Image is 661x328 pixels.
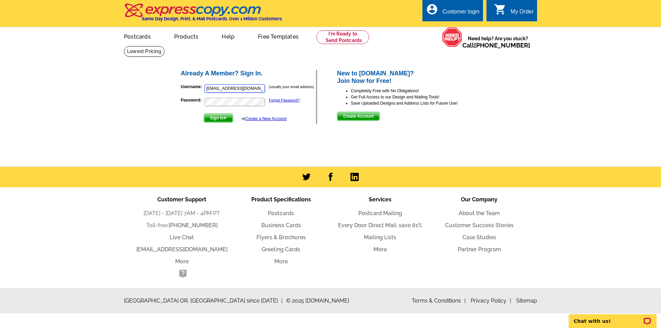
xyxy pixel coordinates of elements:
small: (usually your email address) [269,85,314,89]
a: Every Door Direct Mail: save 81% [338,222,422,229]
a: Same Day Design, Print, & Mail Postcards. Over 1 Million Customers. [124,8,283,21]
iframe: LiveChat chat widget [564,306,661,328]
img: help [442,27,462,47]
label: Password: [181,97,204,103]
button: Sign In [204,114,233,123]
a: Mailing Lists [364,234,396,241]
a: Business Cards [261,222,301,229]
a: Flyers & Brochures [256,234,306,241]
a: [PHONE_NUMBER] [169,222,218,229]
a: Live Chat [170,234,194,241]
div: My Order [511,9,534,18]
a: shopping_cart My Order [494,8,534,16]
span: [GEOGRAPHIC_DATA] OR, [GEOGRAPHIC_DATA] since [DATE] [124,297,283,305]
a: Privacy Policy [471,297,511,304]
a: More [175,258,189,265]
a: Postcards [113,28,162,44]
a: Terms & Conditions [412,297,466,304]
span: © 2025 [DOMAIN_NAME] [286,297,349,305]
a: Greeting Cards [262,246,300,253]
a: About the Team [459,210,500,216]
span: Call [462,42,530,49]
li: Completely Free with No Obligations! [351,88,481,94]
span: Sign In [204,114,233,122]
h2: New to [DOMAIN_NAME]? Join Now for Free! [337,70,481,85]
a: Sitemap [516,297,537,304]
a: Customer Success Stories [445,222,514,229]
a: More [274,258,288,265]
li: Toll-free: [132,221,231,230]
span: Create Account [337,112,379,120]
a: [EMAIL_ADDRESS][DOMAIN_NAME] [136,246,228,253]
i: account_circle [426,3,438,15]
a: Create a New Account [245,116,286,121]
div: or [242,116,286,122]
a: Case Studies [462,234,496,241]
h4: Same Day Design, Print, & Mail Postcards. Over 1 Million Customers. [142,16,283,21]
a: account_circle Customer login [426,8,480,16]
img: button-next-arrow-white.png [224,116,227,119]
a: Products [163,28,210,44]
button: Create Account [337,112,380,121]
li: Save Uploaded Designs and Address Lists for Future Use! [351,100,481,106]
span: Our Company [461,196,497,203]
span: Need help? Are you stuck? [462,35,534,49]
i: shopping_cart [494,3,506,15]
div: Customer login [442,9,480,18]
label: Username: [181,84,204,90]
span: Product Specifications [251,196,311,203]
a: Free Templates [247,28,309,44]
a: Partner Program [458,246,501,253]
span: Services [369,196,391,203]
li: [DATE] - [DATE] 7AM - 4PM PT [132,209,231,218]
a: More [374,246,387,253]
span: Customer Support [157,196,206,203]
a: Forgot Password? [269,98,300,102]
a: Help [211,28,245,44]
li: Get Full Access to our Design and Mailing Tools! [351,94,481,100]
h2: Already A Member? Sign In. [181,70,316,77]
a: Postcards [268,210,294,216]
a: [PHONE_NUMBER] [474,42,530,49]
a: Postcard Mailing [358,210,402,216]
